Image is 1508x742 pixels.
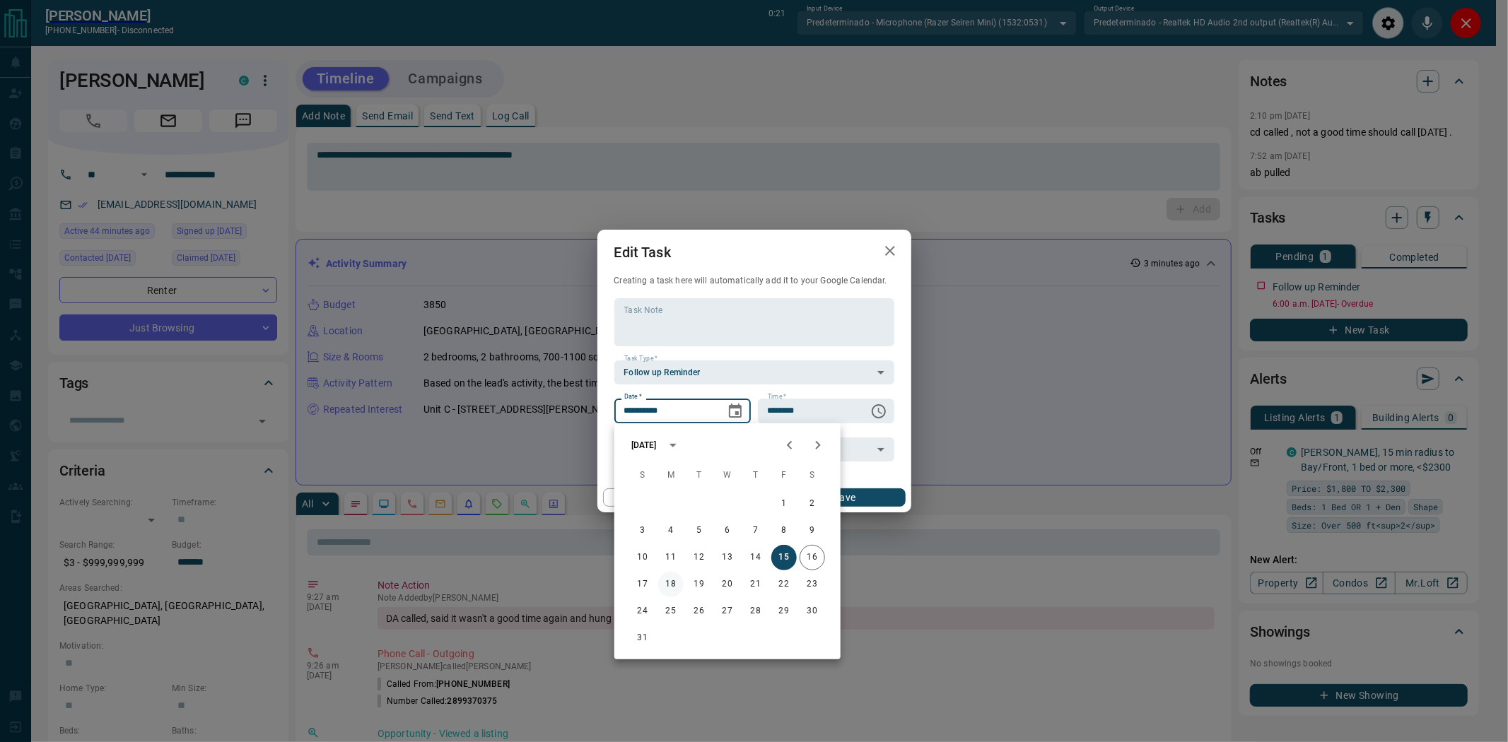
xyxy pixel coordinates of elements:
button: 28 [743,599,768,624]
button: Choose time, selected time is 6:00 AM [865,397,893,425]
button: 13 [715,545,740,570]
h2: Edit Task [597,230,688,275]
button: 9 [800,518,825,543]
button: 3 [630,518,655,543]
button: Next month [804,431,832,459]
button: 4 [658,518,684,543]
button: 24 [630,599,655,624]
button: 30 [800,599,825,624]
label: Task Type [624,354,657,363]
button: 31 [630,625,655,651]
button: 23 [800,572,825,597]
button: 25 [658,599,684,624]
button: 22 [771,572,797,597]
button: 19 [686,572,712,597]
button: Previous month [776,431,804,459]
span: Saturday [800,461,825,490]
div: Follow up Reminder [614,360,894,384]
button: Choose date, selected date is Aug 15, 2025 [721,397,749,425]
button: 6 [715,518,740,543]
button: Cancel [603,488,724,507]
span: Wednesday [715,461,740,490]
button: 7 [743,518,768,543]
span: Thursday [743,461,768,490]
label: Date [624,392,642,401]
button: 27 [715,599,740,624]
button: 2 [800,491,825,517]
button: 10 [630,545,655,570]
button: 11 [658,545,684,570]
button: 8 [771,518,797,543]
button: 26 [686,599,712,624]
span: Tuesday [686,461,712,490]
p: Creating a task here will automatically add it to your Google Calendar. [614,275,894,287]
button: 1 [771,491,797,517]
button: Save [784,488,905,507]
button: 15 [771,545,797,570]
button: 29 [771,599,797,624]
span: Friday [771,461,797,490]
span: Monday [658,461,684,490]
button: calendar view is open, switch to year view [661,433,685,457]
button: 20 [715,572,740,597]
button: 14 [743,545,768,570]
button: 18 [658,572,684,597]
button: 12 [686,545,712,570]
label: Time [768,392,786,401]
button: 21 [743,572,768,597]
button: 16 [800,545,825,570]
div: [DATE] [631,439,657,452]
span: Sunday [630,461,655,490]
button: 5 [686,518,712,543]
button: 17 [630,572,655,597]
